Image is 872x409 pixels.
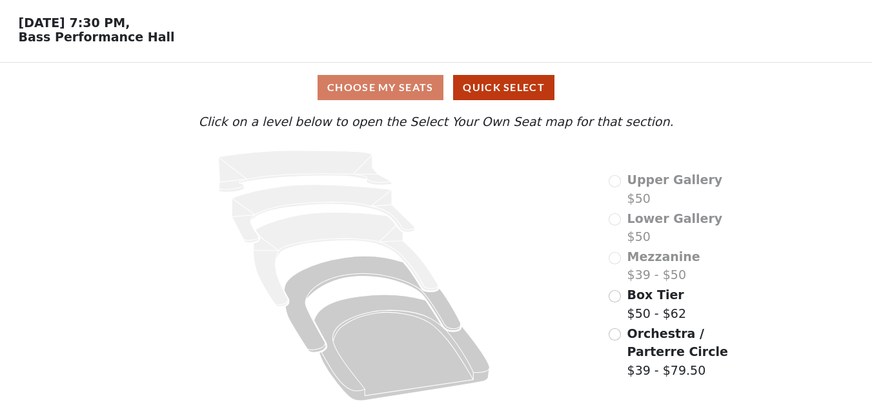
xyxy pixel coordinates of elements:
span: Box Tier [627,288,684,302]
label: $39 - $79.50 [627,324,754,380]
p: Click on a level below to open the Select Your Own Seat map for that section. [118,112,754,131]
span: Upper Gallery [627,173,723,187]
span: Lower Gallery [627,211,723,225]
span: Mezzanine [627,249,700,264]
path: Lower Gallery - Seats Available: 0 [232,185,416,243]
path: Orchestra / Parterre Circle - Seats Available: 647 [314,295,490,401]
path: Upper Gallery - Seats Available: 0 [219,151,392,192]
label: $39 - $50 [627,247,700,284]
span: Orchestra / Parterre Circle [627,326,728,359]
label: $50 - $62 [627,286,686,322]
label: $50 [627,171,723,207]
button: Quick Select [453,75,554,100]
label: $50 [627,209,723,246]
